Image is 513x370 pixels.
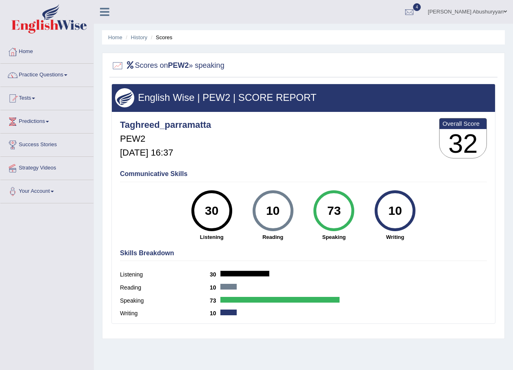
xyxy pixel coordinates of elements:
[120,270,210,279] label: Listening
[111,60,224,72] h2: Scores on » speaking
[369,233,422,241] strong: Writing
[307,233,360,241] strong: Speaking
[120,296,210,305] label: Speaking
[120,170,487,178] h4: Communicative Skills
[0,110,93,131] a: Predictions
[0,87,93,107] a: Tests
[131,34,147,40] a: History
[440,129,486,158] h3: 32
[0,180,93,201] a: Your Account
[120,250,487,257] h4: Skills Breakdown
[168,61,189,69] b: PEW2
[319,194,349,228] div: 73
[108,34,122,40] a: Home
[0,40,93,61] a: Home
[0,64,93,84] a: Practice Questions
[258,194,288,228] div: 10
[120,148,211,158] h5: [DATE] 16:37
[442,120,484,127] b: Overall Score
[120,283,210,292] label: Reading
[380,194,410,228] div: 10
[185,233,238,241] strong: Listening
[115,88,134,107] img: wings.png
[120,309,210,318] label: Writing
[115,92,492,103] h3: English Wise | PEW2 | SCORE REPORT
[197,194,227,228] div: 30
[210,271,220,278] b: 30
[0,157,93,177] a: Strategy Videos
[247,233,300,241] strong: Reading
[120,120,211,130] h4: Taghreed_parramatta
[120,134,211,144] h5: PEW2
[149,33,173,41] li: Scores
[210,284,220,291] b: 10
[210,297,220,304] b: 73
[210,310,220,317] b: 10
[413,3,421,11] span: 4
[0,134,93,154] a: Success Stories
